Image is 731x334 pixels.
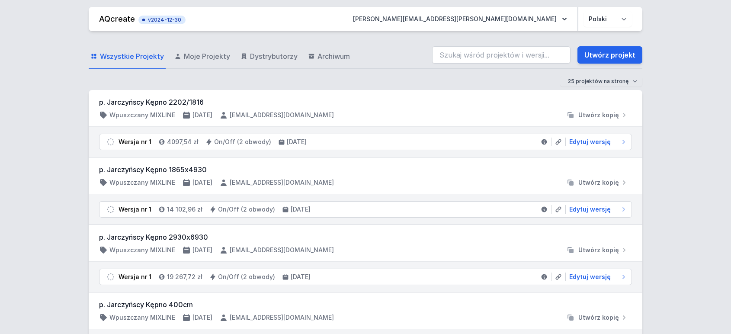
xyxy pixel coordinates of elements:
[563,246,632,254] button: Utwórz kopię
[291,273,311,281] h4: [DATE]
[167,205,202,214] h4: 14 102,96 zł
[167,273,202,281] h4: 19 267,72 zł
[218,205,275,214] h4: On/Off (2 obwody)
[578,313,619,322] span: Utwórz kopię
[138,14,186,24] button: v2024-12-30
[250,51,298,61] span: Dystrybutorzy
[99,232,632,242] h3: p. Jarczyńscy Kępno 2930x6930
[119,205,151,214] div: Wersja nr 1
[119,138,151,146] div: Wersja nr 1
[569,273,611,281] span: Edytuj wersję
[230,178,334,187] h4: [EMAIL_ADDRESS][DOMAIN_NAME]
[578,111,619,119] span: Utwórz kopię
[291,205,311,214] h4: [DATE]
[167,138,199,146] h4: 4097,54 zł
[106,138,115,146] img: draft.svg
[563,111,632,119] button: Utwórz kopię
[218,273,275,281] h4: On/Off (2 obwody)
[192,178,212,187] h4: [DATE]
[119,273,151,281] div: Wersja nr 1
[432,46,571,64] input: Szukaj wśród projektów i wersji...
[584,11,632,27] select: Wybierz język
[99,299,632,310] h3: p. Jarczyńscy Kępno 400cm
[569,138,611,146] span: Edytuj wersję
[569,205,611,214] span: Edytuj wersję
[306,44,352,69] a: Archiwum
[184,51,230,61] span: Moje Projekty
[563,313,632,322] button: Utwórz kopię
[230,313,334,322] h4: [EMAIL_ADDRESS][DOMAIN_NAME]
[109,178,175,187] h4: Wpuszczany MIXLINE
[566,273,628,281] a: Edytuj wersję
[109,313,175,322] h4: Wpuszczany MIXLINE
[100,51,164,61] span: Wszystkie Projekty
[109,111,175,119] h4: Wpuszczany MIXLINE
[214,138,271,146] h4: On/Off (2 obwody)
[566,205,628,214] a: Edytuj wersję
[106,205,115,214] img: draft.svg
[99,164,632,175] h3: p. Jarczyńscy Kępno 1865x4930
[578,178,619,187] span: Utwórz kopię
[577,46,642,64] a: Utwórz projekt
[563,178,632,187] button: Utwórz kopię
[566,138,628,146] a: Edytuj wersję
[192,111,212,119] h4: [DATE]
[99,97,632,107] h3: p. Jarczyńscy Kępno 2202/1816
[578,246,619,254] span: Utwórz kopię
[287,138,307,146] h4: [DATE]
[173,44,232,69] a: Moje Projekty
[143,16,181,23] span: v2024-12-30
[109,246,175,254] h4: Wpuszczany MIXLINE
[192,313,212,322] h4: [DATE]
[99,14,135,23] a: AQcreate
[230,246,334,254] h4: [EMAIL_ADDRESS][DOMAIN_NAME]
[239,44,299,69] a: Dystrybutorzy
[106,273,115,281] img: draft.svg
[346,11,574,27] button: [PERSON_NAME][EMAIL_ADDRESS][PERSON_NAME][DOMAIN_NAME]
[230,111,334,119] h4: [EMAIL_ADDRESS][DOMAIN_NAME]
[192,246,212,254] h4: [DATE]
[317,51,350,61] span: Archiwum
[89,44,166,69] a: Wszystkie Projekty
